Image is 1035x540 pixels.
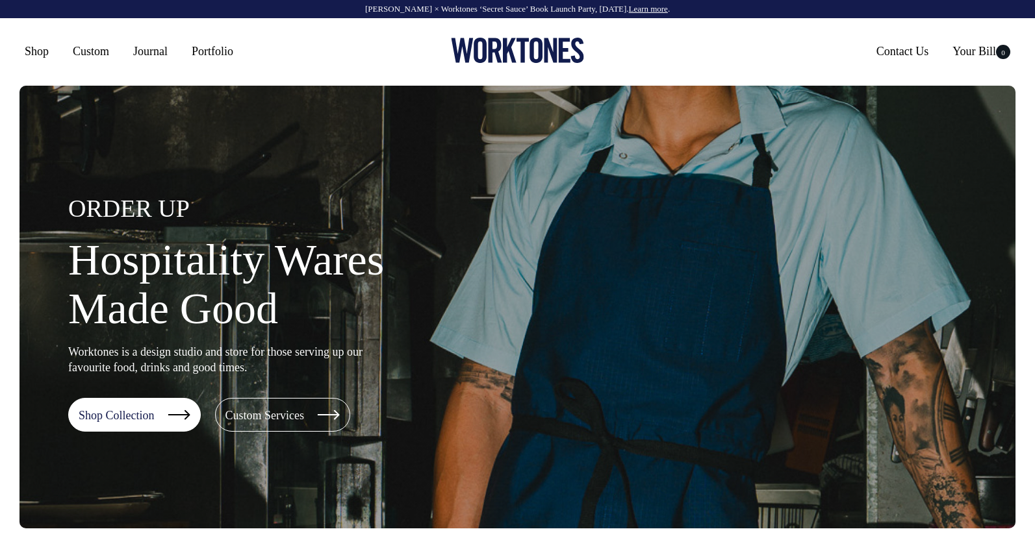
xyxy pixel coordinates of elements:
h4: ORDER UP [68,195,484,223]
a: Your Bill0 [947,40,1016,63]
a: Custom Services [215,398,351,432]
a: Portfolio [186,40,238,63]
a: Contact Us [871,40,934,63]
a: Shop Collection [68,398,201,432]
p: Worktones is a design studio and store for those serving up our favourite food, drinks and good t... [68,344,364,375]
span: 0 [996,45,1010,59]
a: Custom [68,40,114,63]
h1: Hospitality Wares Made Good [68,236,484,333]
a: Shop [19,40,54,63]
div: [PERSON_NAME] × Worktones ‘Secret Sauce’ Book Launch Party, [DATE]. . [13,5,1022,14]
a: Journal [128,40,173,63]
a: Learn more [629,4,668,14]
